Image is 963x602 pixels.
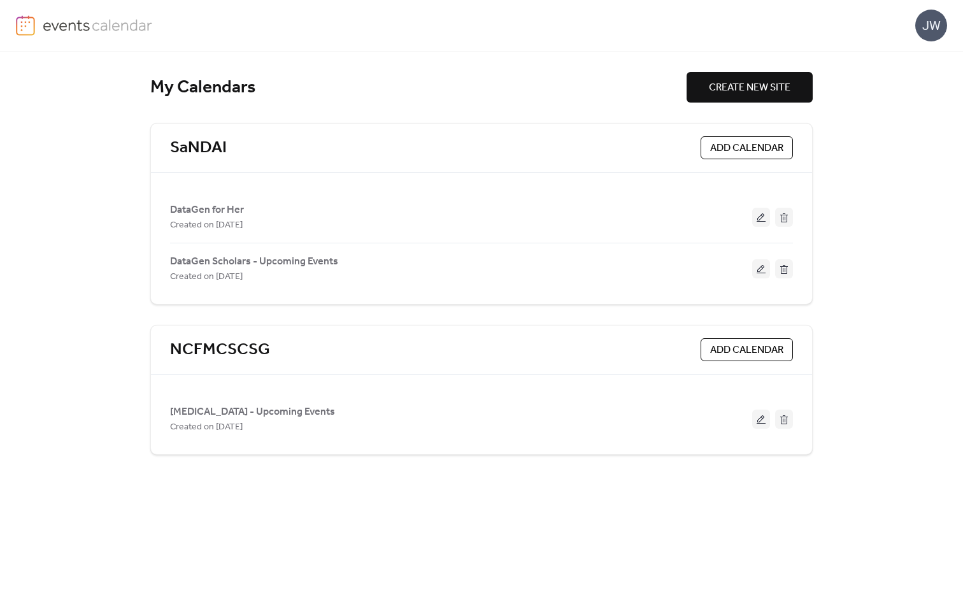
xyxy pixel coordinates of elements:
[170,203,244,218] span: DataGen for Her
[43,15,153,34] img: logo-type
[170,258,338,265] a: DataGen Scholars - Upcoming Events
[915,10,947,41] div: JW
[170,206,244,213] a: DataGen for Her
[170,405,335,420] span: [MEDICAL_DATA] - Upcoming Events
[710,343,783,358] span: ADD CALENDAR
[701,338,793,361] button: ADD CALENDAR
[701,136,793,159] button: ADD CALENDAR
[170,340,270,361] a: NCFMCSCSG
[170,254,338,269] span: DataGen Scholars - Upcoming Events
[170,420,243,435] span: Created on [DATE]
[687,72,813,103] button: CREATE NEW SITE
[150,76,687,99] div: My Calendars
[170,408,335,415] a: [MEDICAL_DATA] - Upcoming Events
[170,269,243,285] span: Created on [DATE]
[170,218,243,233] span: Created on [DATE]
[16,15,35,36] img: logo
[709,80,790,96] span: CREATE NEW SITE
[710,141,783,156] span: ADD CALENDAR
[170,138,227,159] a: SaNDAI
